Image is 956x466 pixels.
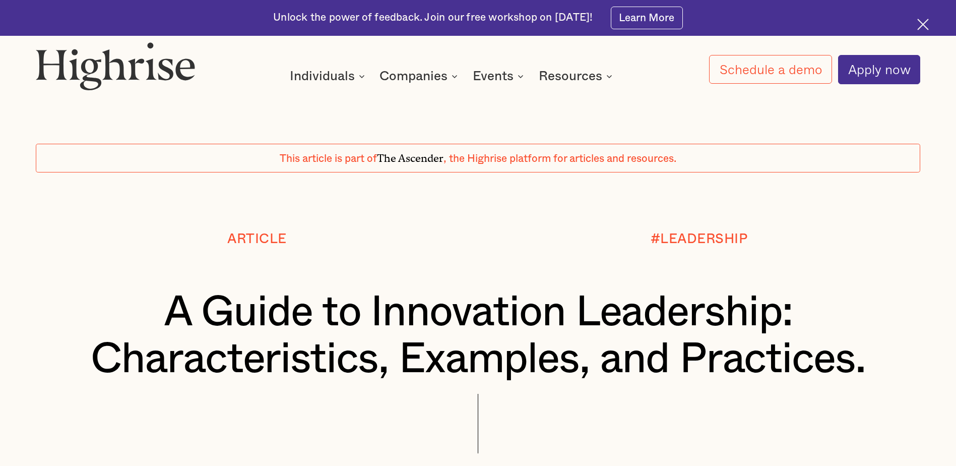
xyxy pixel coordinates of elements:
a: Learn More [611,7,683,29]
div: Companies [379,70,461,82]
h1: A Guide to Innovation Leadership: Characteristics, Examples, and Practices. [73,289,883,383]
div: Events [473,70,527,82]
img: Cross icon [917,19,929,30]
div: Article [227,232,287,247]
div: Resources [539,70,615,82]
div: Individuals [290,70,355,82]
div: Companies [379,70,448,82]
div: #LEADERSHIP [651,232,748,247]
span: The Ascender [377,150,443,162]
a: Apply now [838,55,920,84]
div: Resources [539,70,602,82]
span: This article is part of [280,153,377,164]
a: Schedule a demo [709,55,832,84]
div: Individuals [290,70,368,82]
span: , the Highrise platform for articles and resources. [443,153,676,164]
img: Highrise logo [36,42,196,90]
div: Events [473,70,514,82]
div: Unlock the power of feedback. Join our free workshop on [DATE]! [273,11,593,25]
